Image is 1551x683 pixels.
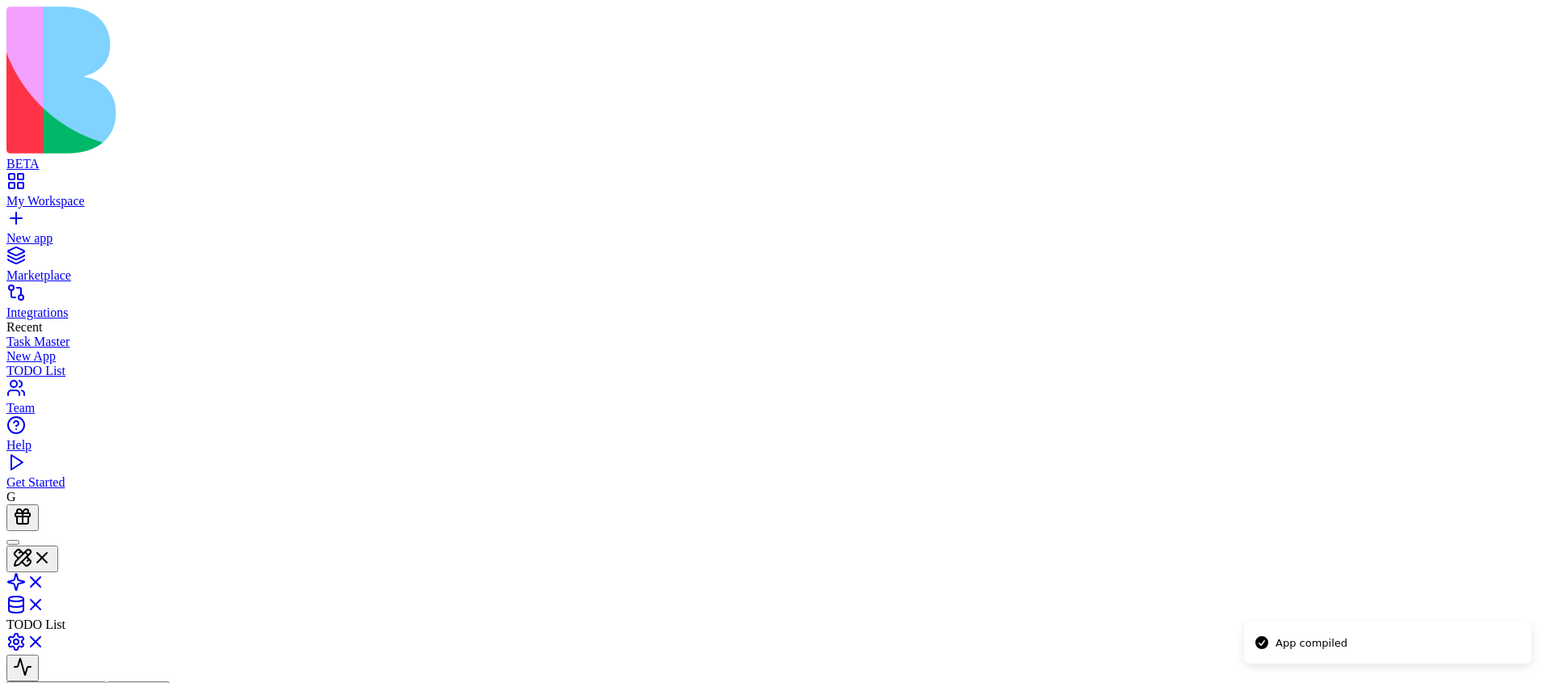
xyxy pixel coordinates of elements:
a: Team [6,386,1545,415]
span: G [6,490,16,504]
img: logo [6,6,656,154]
div: App compiled [1276,635,1347,651]
a: TODO List [6,364,1545,378]
span: Recent [6,320,42,334]
a: BETA [6,142,1545,171]
a: Task Master [6,335,1545,349]
div: BETA [6,157,1545,171]
div: New app [6,231,1545,246]
div: Team [6,401,1545,415]
div: Marketplace [6,268,1545,283]
a: Get Started [6,461,1545,490]
a: Integrations [6,291,1545,320]
div: My Workspace [6,194,1545,209]
div: Integrations [6,306,1545,320]
a: New app [6,217,1545,246]
div: Help [6,438,1545,453]
a: New App [6,349,1545,364]
a: Help [6,424,1545,453]
div: Get Started [6,475,1545,490]
a: My Workspace [6,179,1545,209]
span: TODO List [6,618,65,631]
a: Marketplace [6,254,1545,283]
